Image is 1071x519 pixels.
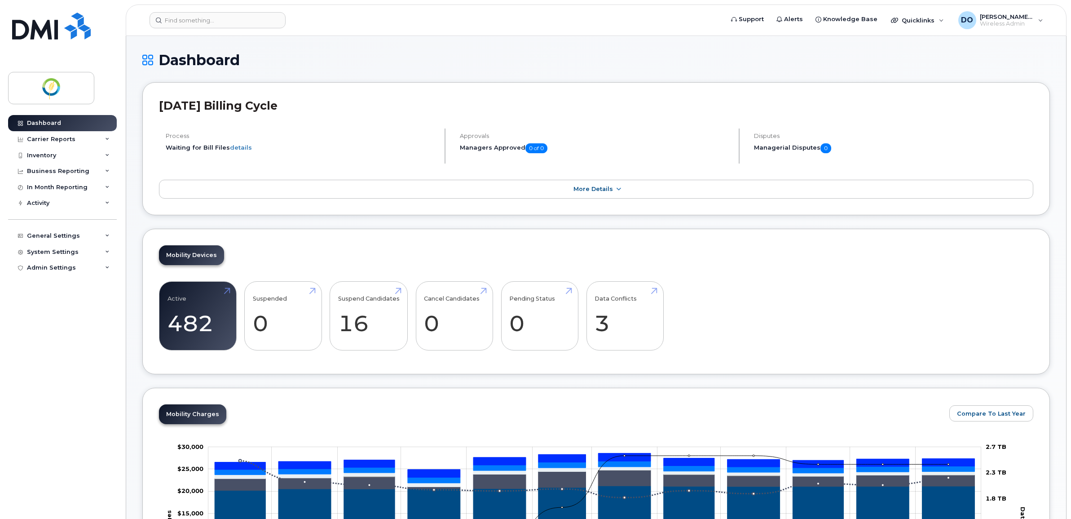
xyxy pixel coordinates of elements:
[986,443,1006,450] tspan: 2.7 TB
[177,443,203,450] tspan: $30,000
[215,453,975,478] g: PST
[525,143,547,153] span: 0 of 0
[177,443,203,450] g: $0
[754,133,1033,139] h4: Disputes
[159,99,1033,112] h2: [DATE] Billing Cycle
[754,143,1033,153] h5: Managerial Disputes
[142,52,1050,68] h1: Dashboard
[159,404,226,424] a: Mobility Charges
[424,286,485,346] a: Cancel Candidates 0
[215,461,975,483] g: GST
[177,487,203,494] g: $0
[820,143,831,153] span: 0
[230,144,252,151] a: details
[177,487,203,494] tspan: $20,000
[159,245,224,265] a: Mobility Devices
[338,286,400,346] a: Suspend Candidates 16
[177,465,203,472] g: $0
[949,405,1033,421] button: Compare To Last Year
[595,286,655,346] a: Data Conflicts 3
[986,495,1006,502] tspan: 1.8 TB
[253,286,313,346] a: Suspended 0
[177,510,203,517] g: $0
[460,143,731,153] h5: Managers Approved
[957,409,1026,418] span: Compare To Last Year
[177,510,203,517] tspan: $15,000
[215,470,975,490] g: Roaming
[215,467,975,487] g: Features
[509,286,570,346] a: Pending Status 0
[166,143,437,152] li: Waiting for Bill Files
[460,133,731,139] h4: Approvals
[167,286,228,346] a: Active 482
[986,469,1006,476] tspan: 2.3 TB
[573,186,613,192] span: More Details
[177,465,203,472] tspan: $25,000
[166,133,437,139] h4: Process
